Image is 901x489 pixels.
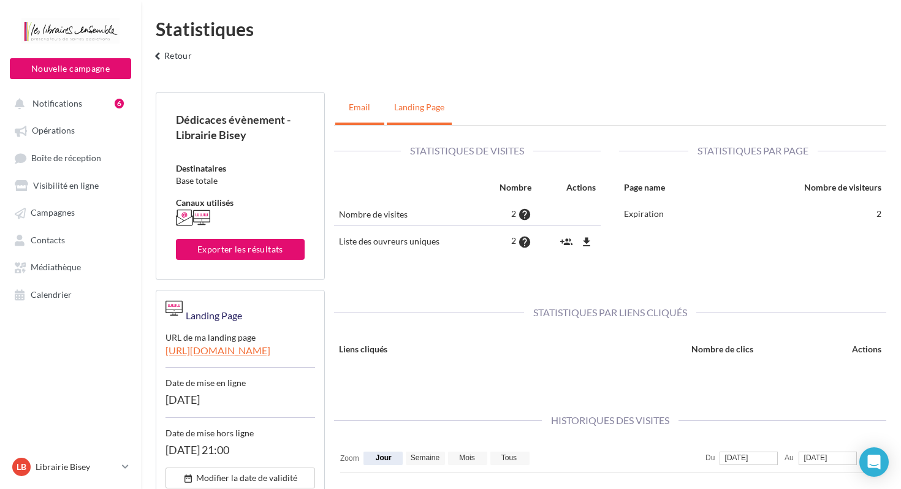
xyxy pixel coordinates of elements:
[165,439,315,468] div: [DATE] 21:00
[7,92,129,114] button: Notifications 6
[524,338,758,365] th: Nombre de clics
[718,176,886,203] th: Nombre de visiteurs
[176,112,305,143] div: Dédicaces évènement - Librairie Bisey
[31,289,72,300] span: Calendrier
[32,126,75,136] span: Opérations
[33,180,99,191] span: Visibilité en ligne
[176,163,226,173] span: Destinataires
[560,236,572,248] i: group_add
[31,262,81,273] span: Médiathèque
[804,453,827,462] tspan: [DATE]
[176,239,305,260] button: Exporter les résultats
[165,418,315,439] div: Date de mise hors ligne
[183,474,196,483] i: date_range
[580,236,593,248] i: file_download
[481,226,536,257] td: 2
[17,461,26,473] span: LB
[619,176,718,203] th: Page name
[31,153,101,163] span: Boîte de réception
[176,175,305,187] div: Base totale
[375,453,391,462] text: Jour
[524,306,696,318] span: Statistiques par liens cliqués
[31,208,75,218] span: Campagnes
[518,236,531,248] i: help
[619,203,718,225] td: Expiration
[410,453,439,462] text: Semaine
[481,176,536,203] th: Nombre
[7,283,134,305] a: Calendrier
[518,208,531,221] i: help
[557,231,576,251] button: group_add
[335,92,384,123] a: Email
[151,50,164,63] i: keyboard_arrow_left
[340,454,359,463] text: Zoom
[334,226,481,257] td: Liste des ouvreurs uniques
[401,145,533,156] span: Statistiques de visites
[165,389,315,418] div: [DATE]
[165,322,315,344] div: URL de ma landing page
[176,197,234,208] span: Canaux utilisés
[459,453,474,462] text: Mois
[146,48,197,72] button: Retour
[36,461,117,473] p: Librairie Bisey
[165,368,315,389] div: Date de mise en ligne
[32,98,82,108] span: Notifications
[7,119,134,141] a: Opérations
[7,174,134,196] a: Visibilité en ligne
[7,256,134,278] a: Médiathèque
[387,92,452,123] a: landing page
[542,414,679,426] span: Historiques des visites
[334,203,481,226] td: Nombre de visites
[718,203,886,225] td: 2
[724,453,748,462] tspan: [DATE]
[7,229,134,251] a: Contacts
[7,146,134,169] a: Boîte de réception
[758,338,886,365] th: Actions
[511,208,516,219] span: 2
[7,201,134,223] a: Campagnes
[501,453,516,462] text: Tous
[10,58,131,79] button: Nouvelle campagne
[10,455,131,479] a: LB Librairie Bisey
[165,344,315,368] a: [URL][DOMAIN_NAME]
[334,338,524,365] th: Liens cliqués
[705,453,715,462] text: Du
[31,235,65,245] span: Contacts
[183,300,242,323] div: landing page
[165,468,315,488] button: Modifier la date de validité
[156,20,886,38] div: Statistiques
[859,447,889,477] div: Open Intercom Messenger
[577,231,596,251] button: file_download
[536,176,601,203] th: Actions
[688,145,818,156] span: Statistiques par page
[115,99,124,108] div: 6
[785,453,794,462] text: Au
